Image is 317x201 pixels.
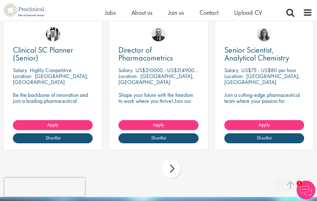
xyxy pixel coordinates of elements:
[135,66,218,74] p: US$210000 - US$214900 per annum
[13,92,93,116] p: Be the backbone of innovation and join a leading pharmaceutical company to help keep life-changin...
[30,66,72,74] p: Highly Competitive
[153,121,164,128] span: Apply
[257,27,271,41] img: Jackie Cerchio
[46,27,60,41] img: Edward Little
[297,181,315,199] img: Chatbot
[13,46,93,62] a: Clinical SC Planner (Senior)
[13,133,93,143] a: Shortlist
[118,72,138,80] span: Location:
[118,120,198,130] a: Apply
[259,121,270,128] span: Apply
[241,66,296,74] p: US$75 - US$80 per hour
[118,45,173,63] span: Director of Pharmacometrics
[224,92,304,116] p: Join a cutting-edge pharmaceutical team where your passion for chemistry will help shape the futu...
[224,133,304,143] a: Shortlist
[13,120,93,130] a: Apply
[13,66,27,74] span: Salary
[151,27,166,41] img: Jakub Hanas
[13,72,88,86] p: [GEOGRAPHIC_DATA], [GEOGRAPHIC_DATA]
[105,8,116,17] a: Jobs
[47,121,58,128] span: Apply
[224,45,289,63] span: Senior Scientist, Analytical Chemistry
[168,8,184,17] a: Join us
[118,66,133,74] span: Salary
[118,72,194,86] p: [GEOGRAPHIC_DATA], [GEOGRAPHIC_DATA]
[224,66,238,74] span: Salary
[13,45,73,63] span: Clinical SC Planner (Senior)
[118,46,198,62] a: Director of Pharmacometrics
[224,46,304,62] a: Senior Scientist, Analytical Chemistry
[4,178,85,197] iframe: reCAPTCHA
[297,181,302,186] span: 1
[13,72,32,80] span: Location:
[234,8,262,17] a: Upload CV
[118,92,198,116] p: Shape your future with the freedom to work where you thrive! Join our client with this Director p...
[118,133,198,143] a: Shortlist
[131,8,152,17] a: About us
[162,159,181,178] div: next
[199,8,218,17] a: Contact
[224,72,243,80] span: Location:
[224,72,300,86] p: [GEOGRAPHIC_DATA], [GEOGRAPHIC_DATA]
[224,120,304,130] a: Apply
